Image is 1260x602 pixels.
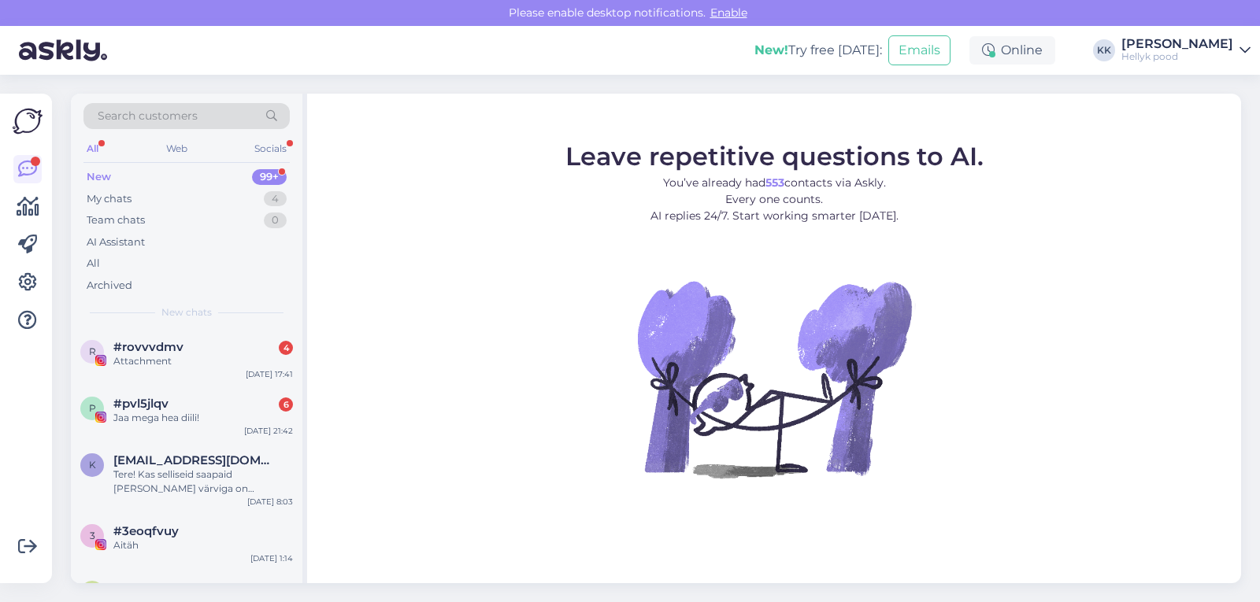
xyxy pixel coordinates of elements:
div: Attachment [113,354,293,368]
span: kristi_randla@hotmail.com [113,453,277,467]
div: 0 [264,212,287,228]
div: Aitäh [113,538,293,552]
div: Hellyk pood [1121,50,1233,63]
span: r [89,345,96,357]
div: New [87,169,111,185]
div: Try free [DATE]: [754,41,882,60]
span: #rovvvdmv [113,340,183,354]
div: All [83,138,102,159]
span: Enable [706,6,752,20]
div: All [87,256,100,271]
div: Archived [87,278,132,294]
div: My chats [87,191,132,207]
div: KK [1093,39,1115,61]
div: Socials [251,138,290,159]
div: Jaa mega hea diili! [113,411,293,425]
div: [DATE] 1:14 [250,552,293,564]
div: 6 [279,397,293,412]
span: New chats [161,305,212,319]
span: #z1wsszpv [113,581,178,595]
span: Search customers [98,108,198,124]
span: #3eoqfvuy [113,524,179,538]
p: You’ve already had contacts via Askly. Every one counts. AI replies 24/7. Start working smarter [... [565,175,984,224]
div: Web [163,138,191,159]
div: 4 [279,341,293,355]
span: p [89,402,96,414]
div: AI Assistant [87,235,145,250]
button: Emails [888,35,951,65]
img: No Chat active [632,237,916,520]
span: Leave repetitive questions to AI. [565,141,984,172]
div: 99+ [252,169,287,185]
b: 553 [765,175,784,190]
b: New! [754,42,788,57]
div: [DATE] 8:03 [247,496,293,508]
a: [PERSON_NAME]Hellyk pood [1121,38,1251,63]
span: #pvl5jlqv [113,397,169,411]
span: k [89,459,96,471]
div: [DATE] 17:41 [246,368,293,380]
div: Team chats [87,212,145,228]
div: Online [969,36,1055,65]
img: Askly Logo [13,106,43,136]
div: [DATE] 21:42 [244,425,293,437]
span: 3 [90,530,95,541]
div: [PERSON_NAME] [1121,38,1233,50]
div: 4 [264,191,287,207]
div: Tere! Kas selliseid saapaid [PERSON_NAME] värviga on tulemas? [113,467,293,496]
